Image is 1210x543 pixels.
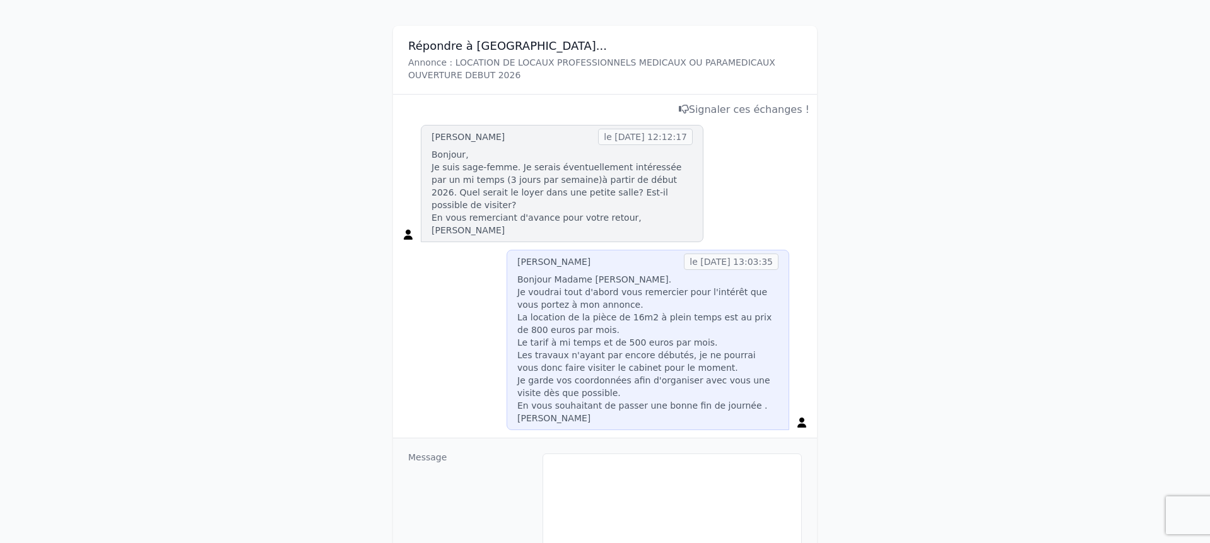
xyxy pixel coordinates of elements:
[517,255,590,268] div: [PERSON_NAME]
[432,148,693,236] p: Bonjour, Je suis sage-femme. Je serais éventuellement intéressée par un mi temps (3 jours par sem...
[401,102,809,117] div: Signaler ces échanges !
[598,129,693,145] span: le [DATE] 12:12:17
[432,131,505,143] div: [PERSON_NAME]
[408,56,802,81] p: Annonce : LOCATION DE LOCAUX PROFESSIONNELS MEDICAUX OU PARAMEDICAUX OUVERTURE DEBUT 2026
[408,38,802,54] h3: Répondre à [GEOGRAPHIC_DATA]...
[517,273,778,424] p: Bonjour Madame [PERSON_NAME]. Je voudrai tout d'abord vous remercier pour l'intérêt que vous port...
[684,254,778,270] span: le [DATE] 13:03:35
